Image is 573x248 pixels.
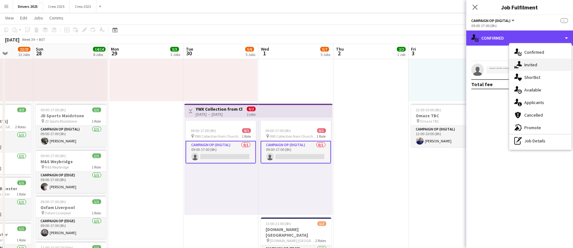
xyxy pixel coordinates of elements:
[247,111,256,117] div: 2 jobs
[471,23,568,28] div: 09:00-17:00 (8h)
[18,52,30,57] div: 13 Jobs
[247,107,256,111] span: 0/2
[245,47,254,52] span: 5/6
[242,134,251,139] span: 1 Role
[47,14,66,22] a: Comms
[70,0,96,13] button: Crew 2023
[49,15,63,21] span: Comms
[524,100,544,105] span: Applicants
[420,119,440,124] span: Omaze TBC
[17,192,26,196] span: 1 Role
[270,238,316,243] span: [DOMAIN_NAME] [GEOGRAPHIC_DATA]
[36,46,43,52] span: Sun
[45,211,71,215] span: Oxfam Liverpool
[471,18,516,23] button: Campaign Op (Digital)
[261,121,331,163] app-job-card: 09:00-17:00 (8h)0/1 YWX Collection from Church [PERSON_NAME]1 RoleCampaign Op (Digital)0/109:00-1...
[186,141,256,163] app-card-role: Campaign Op (Digital)0/109:00-17:00 (8h)
[41,199,66,204] span: 09:00-17:00 (8h)
[170,47,179,52] span: 3/3
[261,46,269,52] span: Wed
[261,227,331,238] h3: [DOMAIN_NAME] [GEOGRAPHIC_DATA]
[111,46,119,52] span: Mon
[5,15,14,21] span: View
[92,107,101,112] span: 1/1
[45,165,69,169] span: M&S Weybridge
[266,221,291,226] span: 13:00-21:00 (8h)
[261,141,331,163] app-card-role: Campaign Op (Digital)0/109:00-17:00 (8h)
[411,113,481,118] h3: Omaze TBC
[320,47,329,52] span: 5/7
[17,238,26,242] span: 1 Role
[524,62,537,68] span: Invited
[186,121,256,163] app-job-card: 09:00-17:00 (8h)0/1 YWX Collection from Church [PERSON_NAME]1 RoleCampaign Op (Digital)0/109:00-1...
[397,52,405,57] div: 1 Job
[509,135,571,147] div: Job Details
[92,153,101,158] span: 1/1
[18,47,30,52] span: 22/23
[270,134,317,139] span: YWX Collection from Church [PERSON_NAME]
[242,128,251,133] span: 0/1
[41,153,66,158] span: 09:00-17:00 (8h)
[317,128,326,133] span: 0/1
[36,150,106,193] app-job-card: 09:00-17:00 (8h)1/1M&S Weybridge M&S Weybridge1 RoleCampaign Op (Edge)1/109:00-17:00 (8h)[PERSON_...
[317,221,326,226] span: 1/2
[471,81,493,87] div: Total fee
[92,211,101,215] span: 1 Role
[471,18,511,23] span: Campaign Op (Digital)
[13,0,43,13] button: Drivers 2025
[321,52,330,57] div: 5 Jobs
[36,196,106,239] div: 09:00-17:00 (8h)1/1Oxfam Liverpool Oxfam Liverpool1 RoleCampaign Op (Edge)1/109:00-17:00 (8h)[PER...
[524,49,544,55] span: Confirmed
[316,238,326,243] span: 2 Roles
[196,112,242,117] div: [DATE] → [DATE]
[246,52,255,57] div: 5 Jobs
[524,87,541,93] span: Available
[5,36,19,43] div: [DATE]
[416,107,441,112] span: 12:00-20:00 (8h)
[92,119,101,124] span: 1 Role
[17,226,26,231] span: 1/1
[36,104,106,147] app-job-card: 09:00-17:00 (8h)1/1JD Sports Maidstone JD Sports Maidstone1 RoleCampaign Op (Digital)1/109:00-17:...
[93,47,105,52] span: 14/14
[18,14,30,22] a: Edit
[3,14,16,22] a: View
[524,74,540,80] span: Shortlist
[36,172,106,193] app-card-role: Campaign Op (Edge)1/109:00-17:00 (8h)[PERSON_NAME]
[41,107,66,112] span: 09:00-17:00 (8h)
[336,46,344,52] span: Thu
[335,50,344,57] span: 2
[20,15,27,21] span: Edit
[15,124,26,129] span: 2 Roles
[524,112,543,118] span: Cancelled
[411,104,481,147] app-job-card: 12:00-20:00 (8h)1/1Omaze TBC Omaze TBC1 RoleCampaign Op (Digital)1/112:00-20:00 (8h)[PERSON_NAME]
[411,46,416,52] span: Fri
[317,134,326,139] span: 1 Role
[45,119,77,124] span: JD Sports Maidstone
[260,50,269,57] span: 1
[36,113,106,118] h3: JD Sports Maidstone
[466,30,573,46] div: Confirmed
[466,3,573,11] h3: Job Fulfilment
[39,37,45,42] div: BST
[410,50,416,57] span: 3
[266,128,291,133] span: 09:00-17:00 (8h)
[36,159,106,164] h3: M&S Weybridge
[185,50,193,57] span: 30
[34,15,43,21] span: Jobs
[195,134,242,139] span: YWX Collection from Church [PERSON_NAME]
[397,47,406,52] span: 2/2
[92,199,101,204] span: 1/1
[36,218,106,239] app-card-role: Campaign Op (Edge)1/109:00-17:00 (8h)[PERSON_NAME]
[36,205,106,210] h3: Oxfam Liverpool
[17,180,26,185] span: 1/1
[196,106,242,112] h3: YWX Collection from Church [PERSON_NAME]
[21,37,36,42] span: Week 39
[35,50,43,57] span: 28
[191,128,216,133] span: 09:00-17:00 (8h)
[43,0,70,13] button: Crew 2025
